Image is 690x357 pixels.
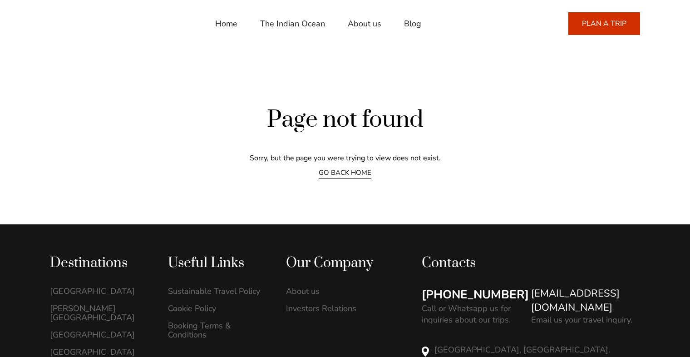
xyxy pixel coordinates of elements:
div: Destinations [50,254,149,272]
div: Our Company [286,254,385,272]
div: Useful Links [168,254,267,272]
a: [GEOGRAPHIC_DATA] [50,330,149,339]
a: Blog [404,13,421,35]
a: Cookie Policy [168,304,267,313]
a: Sustainable Travel Policy [168,287,267,296]
p: Call or Whatsapp us for inquiries about our trips. [422,303,522,326]
a: [GEOGRAPHIC_DATA] [50,287,149,296]
a: [PERSON_NAME][GEOGRAPHIC_DATA] [50,304,149,322]
a: About us [286,287,385,296]
a: PLAN A TRIP [568,12,640,35]
a: The Indian Ocean [260,13,325,35]
h2: Page not found [50,104,640,135]
a: Investors Relations [286,304,385,313]
a: [PHONE_NUMBER] [422,287,529,303]
a: Home [215,13,237,35]
div: Contacts [422,254,640,272]
a: Booking Terms & Conditions [168,321,267,339]
p: Email us your travel inquiry. [531,314,632,326]
a: [EMAIL_ADDRESS][DOMAIN_NAME] [531,287,641,315]
a: [GEOGRAPHIC_DATA] [50,347,149,357]
a: About us [348,13,381,35]
a: GO BACK HOME [319,168,371,179]
p: Sorry, but the page you were trying to view does not exist. [50,153,640,163]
